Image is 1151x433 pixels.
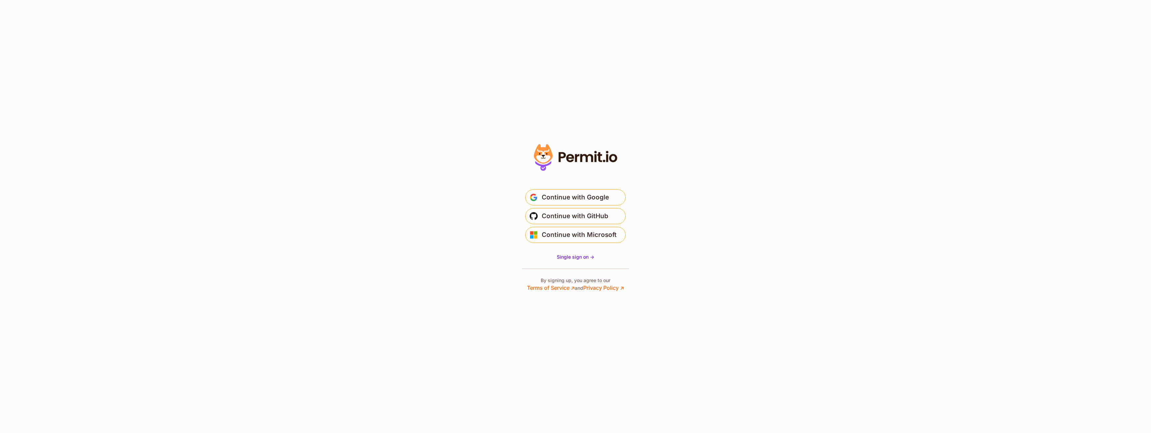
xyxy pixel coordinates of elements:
[525,208,626,224] button: Continue with GitHub
[527,277,624,292] p: By signing up, you agree to our and
[557,254,594,260] a: Single sign on ->
[583,284,624,291] a: Privacy Policy ↗
[542,192,609,203] span: Continue with Google
[527,284,575,291] a: Terms of Service ↗
[542,230,617,240] span: Continue with Microsoft
[542,211,608,222] span: Continue with GitHub
[525,227,626,243] button: Continue with Microsoft
[525,189,626,205] button: Continue with Google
